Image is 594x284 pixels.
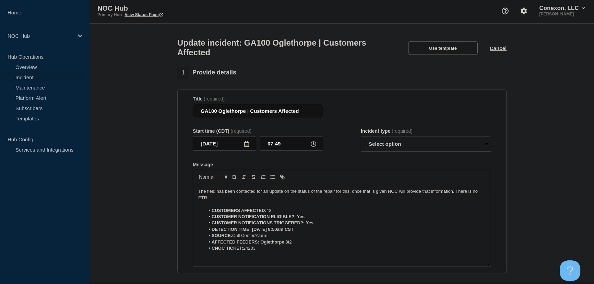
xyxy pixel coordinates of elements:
[193,162,491,167] div: Message
[212,233,232,238] strong: SOURCE:
[498,4,512,18] button: Support
[516,4,531,18] button: Account settings
[177,67,236,79] div: Provide details
[124,12,163,17] a: View Status Page
[193,184,491,267] div: Message
[538,12,586,16] p: [PERSON_NAME]
[212,220,313,225] strong: CUSTOMER NOTIFICATIONS TRIGGERED?: Yes
[212,246,243,251] strong: CNOC TICKET:
[196,173,229,181] span: Font size
[212,239,292,245] strong: AFFECTED FEEDERS: Oglethorpe 3/2
[8,33,73,39] p: NOC Hub
[560,260,580,281] iframe: Help Scout Beacon - Open
[361,137,491,152] select: Incident type
[239,173,249,181] button: Toggle italic text
[193,128,323,134] div: Start time (CDT)
[193,104,323,118] input: Title
[258,173,268,181] button: Toggle ordered list
[97,4,235,12] p: NOC Hub
[268,173,277,181] button: Toggle bulleted list
[260,137,323,151] input: HH:MM
[198,188,486,201] p: The field has been contacted for an update on the status of the repair for this, once that is giv...
[205,208,486,214] li: 43
[361,128,491,134] div: Incident type
[212,208,266,213] strong: CUSTOMERS AFFECTED:
[193,137,256,151] input: YYYY-MM-DD
[193,96,323,102] div: Title
[205,245,486,251] li: 24203
[212,227,294,232] strong: DETECTION TIME: [DATE] 8:50am CST
[229,173,239,181] button: Toggle bold text
[177,67,189,79] span: 1
[249,173,258,181] button: Toggle strikethrough text
[392,128,413,134] span: (required)
[277,173,287,181] button: Toggle link
[177,38,396,57] h1: Update incident: GA100 Oglethorpe | Customers Affected
[538,5,586,12] button: Conexon, LLC
[205,233,486,239] li: Call Center/Alarm
[230,128,251,134] span: (required)
[490,45,507,51] button: Cancel
[204,96,225,102] span: (required)
[408,41,478,55] button: Use template
[97,12,122,17] p: Primary Hub
[212,214,305,219] strong: CUSTOMER NOTIFICATION ELIGIBLE?: Yes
